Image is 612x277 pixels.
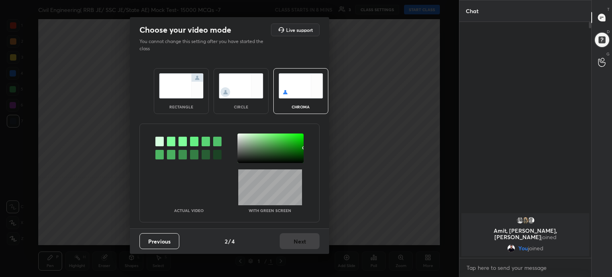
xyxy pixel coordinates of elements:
p: D [607,29,610,35]
span: You [518,245,528,251]
img: default.png [527,216,535,224]
button: Previous [139,233,179,249]
img: normalScreenIcon.ae25ed63.svg [159,73,204,98]
h4: 4 [231,237,235,246]
div: grid [459,212,591,258]
img: d58f76cd00a64faea5a345cb3a881824.jpg [507,244,515,252]
h4: 2 [225,237,228,246]
img: chromaScreenIcon.c19ab0a0.svg [279,73,323,98]
p: You cannot change this setting after you have started the class [139,38,269,52]
p: Chat [459,0,485,22]
p: G [606,51,610,57]
p: Amit, [PERSON_NAME], [PERSON_NAME] [466,228,585,240]
span: joined [528,245,543,251]
p: T [607,6,610,12]
div: rectangle [165,105,197,109]
span: joined [541,233,557,241]
p: Actual Video [174,208,204,212]
h2: Choose your video mode [139,25,231,35]
p: With green screen [249,208,291,212]
img: circleScreenIcon.acc0effb.svg [219,73,263,98]
h4: / [228,237,231,246]
div: circle [225,105,257,109]
img: ef7194450c9840c4b71ec58d15251f87.jpg [516,216,524,224]
h5: Live support [286,28,313,32]
img: 06c27e9ced5649a09d6b03e217b241ec.jpg [522,216,530,224]
div: chroma [285,105,317,109]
